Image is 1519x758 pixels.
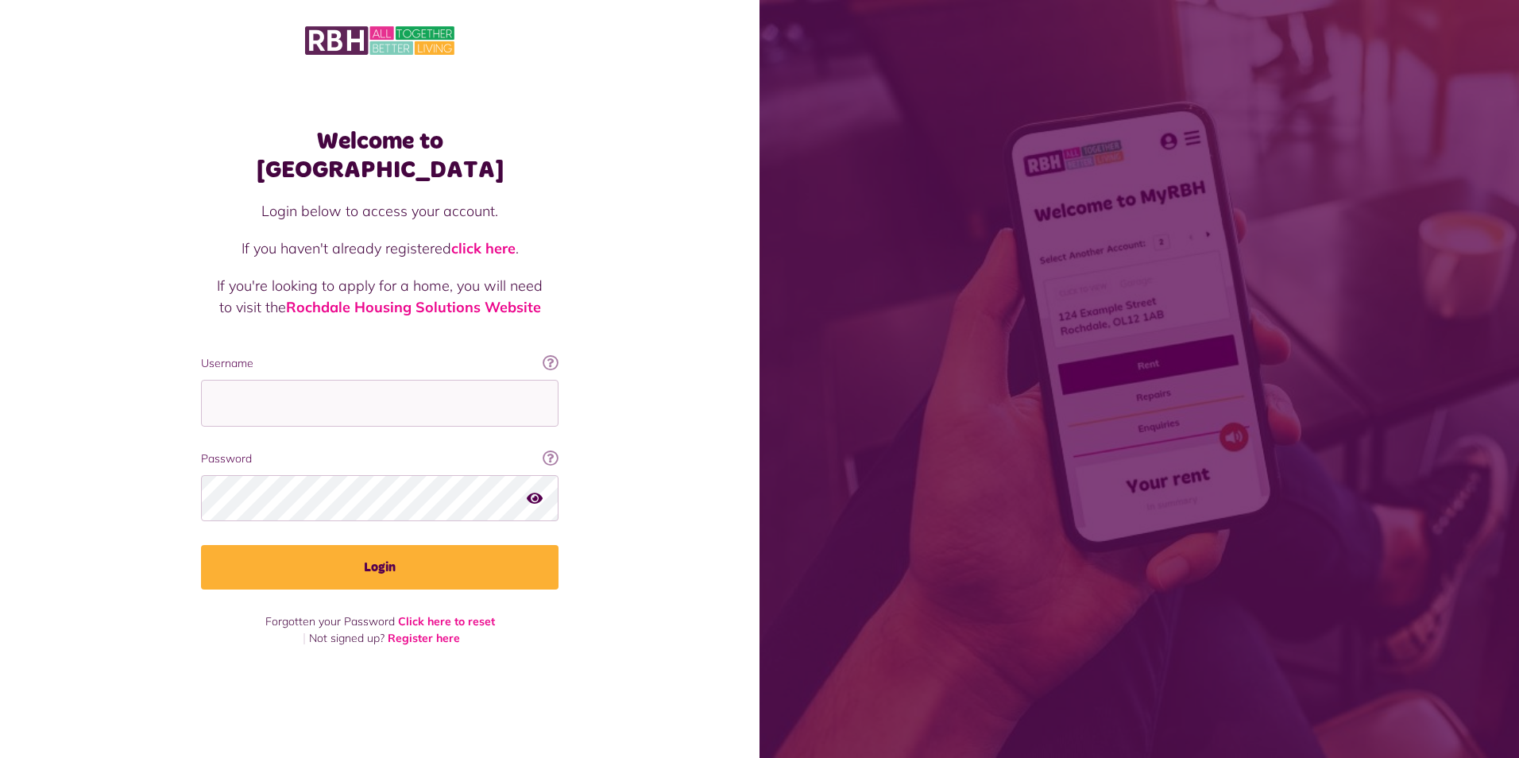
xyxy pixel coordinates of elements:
[201,451,559,467] label: Password
[309,631,385,645] span: Not signed up?
[398,614,495,628] a: Click here to reset
[201,127,559,184] h1: Welcome to [GEOGRAPHIC_DATA]
[217,238,543,259] p: If you haven't already registered .
[217,200,543,222] p: Login below to access your account.
[201,355,559,372] label: Username
[217,275,543,318] p: If you're looking to apply for a home, you will need to visit the
[451,239,516,257] a: click here
[388,631,460,645] a: Register here
[286,298,541,316] a: Rochdale Housing Solutions Website
[305,24,454,57] img: MyRBH
[265,614,395,628] span: Forgotten your Password
[201,545,559,590] button: Login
